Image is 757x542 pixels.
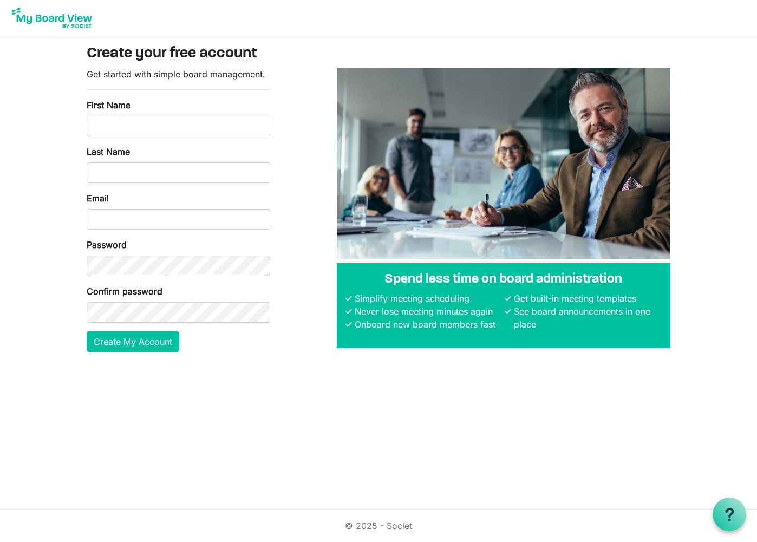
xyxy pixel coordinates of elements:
[87,238,127,251] label: Password
[87,45,670,63] h3: Create your free account
[87,145,130,158] label: Last Name
[352,305,503,318] li: Never lose meeting minutes again
[511,292,662,305] li: Get built-in meeting templates
[511,305,662,331] li: See board announcements in one place
[337,68,670,259] img: A photograph of board members sitting at a table
[87,285,162,298] label: Confirm password
[87,192,109,205] label: Email
[345,520,412,531] a: © 2025 - Societ
[9,4,95,31] img: My Board View Logo
[352,318,503,331] li: Onboard new board members fast
[352,292,503,305] li: Simplify meeting scheduling
[87,99,130,112] label: First Name
[345,272,662,288] h4: Spend less time on board administration
[87,331,179,352] button: Create My Account
[87,69,265,80] span: Get started with simple board management.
